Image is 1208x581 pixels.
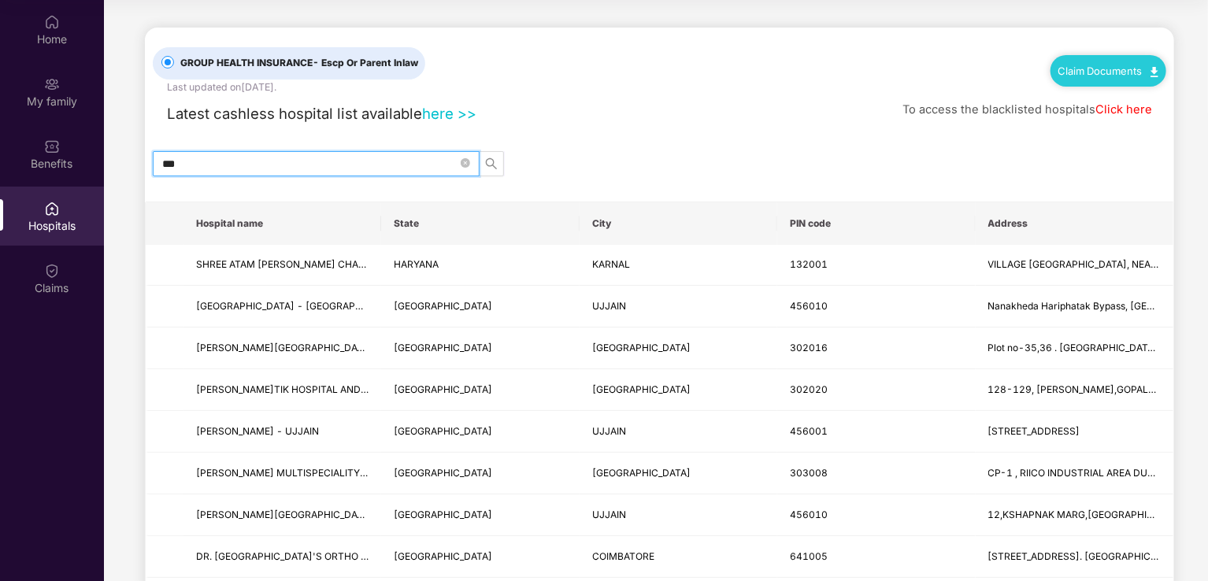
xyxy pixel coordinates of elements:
[394,509,492,520] span: [GEOGRAPHIC_DATA]
[313,57,418,68] span: - Escp Or Parent Inlaw
[167,80,276,94] div: Last updated on [DATE] .
[44,263,60,279] img: svg+xml;base64,PHN2ZyBpZD0iQ2xhaW0iIHhtbG5zPSJodHRwOi8vd3d3LnczLm9yZy8yMDAwL3N2ZyIgd2lkdGg9IjIwIi...
[381,494,579,536] td: MADHYA PRADESH
[174,56,424,71] span: GROUP HEALTH INSURANCE
[196,258,494,270] span: SHREE ATAM [PERSON_NAME] CHARITABLE HOSPITAL - KARNAL
[381,328,579,369] td: RAJASTHAN
[480,157,503,170] span: search
[592,550,654,562] span: COIMBATORE
[394,425,492,437] span: [GEOGRAPHIC_DATA]
[976,494,1173,536] td: 12,KSHAPNAK MARG,FREEGANJ,NEAR ZERO POINT BRIDGE
[580,411,777,453] td: UJJAIN
[479,151,504,176] button: search
[580,536,777,578] td: COIMBATORE
[394,383,492,395] span: [GEOGRAPHIC_DATA]
[976,411,1173,453] td: 43, SUBHASH NAGAR, INDORE UJJAIN ROAD
[580,286,777,328] td: UJJAIN
[44,76,60,92] img: svg+xml;base64,PHN2ZyB3aWR0aD0iMjAiIGhlaWdodD0iMjAiIHZpZXdCb3g9IjAgMCAyMCAyMCIgZmlsbD0ibm9uZSIgeG...
[976,202,1173,245] th: Address
[196,342,482,353] span: [PERSON_NAME][GEOGRAPHIC_DATA] - [GEOGRAPHIC_DATA]
[790,383,828,395] span: 302020
[381,245,579,287] td: HARYANA
[988,425,1080,437] span: [STREET_ADDRESS]
[988,217,1161,230] span: Address
[461,156,470,171] span: close-circle
[580,369,777,411] td: JAIPUR
[183,453,381,494] td: SWASTIK MULTISPECIALITY HOSPITAL LLLP - JAIPUR
[394,550,492,562] span: [GEOGRAPHIC_DATA]
[790,425,828,437] span: 456001
[790,258,828,270] span: 132001
[461,158,470,168] span: close-circle
[1058,65,1158,77] a: Claim Documents
[196,550,459,562] span: DR. [GEOGRAPHIC_DATA]'S ORTHO [GEOGRAPHIC_DATA]
[976,536,1173,578] td: NO 291, TRICHY ROAD, OPP. JAISHANTHI THEATRE, SINGANALLURE
[976,245,1173,287] td: VILLAGE KURALI, NEAR INDIAL OIL PETROL PUMP, INDRI ROAD,
[976,453,1173,494] td: CP-1 , RIICO INDUSTRIAL AREA DUDU
[183,286,381,328] td: Avanti Hospital - Ujjain
[196,217,369,230] span: Hospital name
[183,202,381,245] th: Hospital name
[381,369,579,411] td: RAJASTHAN
[580,453,777,494] td: JAIPUR
[183,536,381,578] td: DR. MUTHU'S ORTHO CENTRE-COIMBATORE
[381,411,579,453] td: MADHYA PRADESH
[790,509,828,520] span: 456010
[790,550,828,562] span: 641005
[183,245,381,287] td: SHREE ATAM MANOHAR JAIN CHARITABLE HOSPITAL - KARNAL
[790,300,828,312] span: 456010
[580,328,777,369] td: JAIPUR
[381,202,579,245] th: State
[381,536,579,578] td: TAMIL NADU
[592,509,626,520] span: UJJAIN
[394,300,492,312] span: [GEOGRAPHIC_DATA]
[976,369,1173,411] td: 128-129, NARAYAN VIHAR,GOPALPURA BYE PASS.
[183,328,381,369] td: Saraf Eye Hospital - Jaipur
[976,286,1173,328] td: Nanakheda Hariphatak Bypass, Mahakal Road,
[592,467,691,479] span: [GEOGRAPHIC_DATA]
[976,328,1173,369] td: Plot no-35,36 . Subash Nagar Shopping Centre , Shastri Nagar-Jaipur-302016
[580,245,777,287] td: KARNAL
[580,202,777,245] th: City
[592,342,691,353] span: [GEOGRAPHIC_DATA]
[592,300,626,312] span: UJJAIN
[44,14,60,30] img: svg+xml;base64,PHN2ZyBpZD0iSG9tZSIgeG1sbnM9Imh0dHA6Ly93d3cudzMub3JnLzIwMDAvc3ZnIiB3aWR0aD0iMjAiIG...
[790,342,828,353] span: 302016
[167,105,422,122] span: Latest cashless hospital list available
[592,383,691,395] span: [GEOGRAPHIC_DATA]
[592,258,630,270] span: KARNAL
[777,202,975,245] th: PIN code
[183,411,381,453] td: ANANDAM NETRALAYA - UJJAIN
[902,102,1095,117] span: To access the blacklisted hospitals
[196,509,482,520] span: [PERSON_NAME][GEOGRAPHIC_DATA] - [GEOGRAPHIC_DATA]
[44,139,60,154] img: svg+xml;base64,PHN2ZyBpZD0iQmVuZWZpdHMiIHhtbG5zPSJodHRwOi8vd3d3LnczLm9yZy8yMDAwL3N2ZyIgd2lkdGg9Ij...
[580,494,777,536] td: UJJAIN
[183,494,381,536] td: PATIDAR HOSPITAL AND RESEARCH CENTRE - UJJAIN
[44,201,60,216] img: svg+xml;base64,PHN2ZyBpZD0iSG9zcGl0YWxzIiB4bWxucz0iaHR0cDovL3d3dy53My5vcmcvMjAwMC9zdmciIHdpZHRoPS...
[422,105,476,122] a: here >>
[196,300,404,312] span: [GEOGRAPHIC_DATA] - [GEOGRAPHIC_DATA]
[790,467,828,479] span: 303008
[381,453,579,494] td: RAJASTHAN
[988,467,1162,479] span: CP-1 , RIICO INDUSTRIAL AREA DUDU
[196,425,319,437] span: [PERSON_NAME] - UJJAIN
[394,258,439,270] span: HARYANA
[196,383,563,395] span: [PERSON_NAME]TIK HOSPITAL AND RESEARCH CENTRE - [GEOGRAPHIC_DATA]
[196,467,543,479] span: [PERSON_NAME] MULTISPECIALITY HOSPITAL LLLP - [GEOGRAPHIC_DATA]
[1095,102,1152,117] a: Click here
[183,369,381,411] td: SWASTIK HOSPITAL AND RESEARCH CENTRE - JAIPUR
[381,286,579,328] td: MADHYA PRADESH
[394,467,492,479] span: [GEOGRAPHIC_DATA]
[394,342,492,353] span: [GEOGRAPHIC_DATA]
[592,425,626,437] span: UJJAIN
[1151,67,1158,77] img: svg+xml;base64,PHN2ZyB4bWxucz0iaHR0cDovL3d3dy53My5vcmcvMjAwMC9zdmciIHdpZHRoPSIxMC40IiBoZWlnaHQ9Ij...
